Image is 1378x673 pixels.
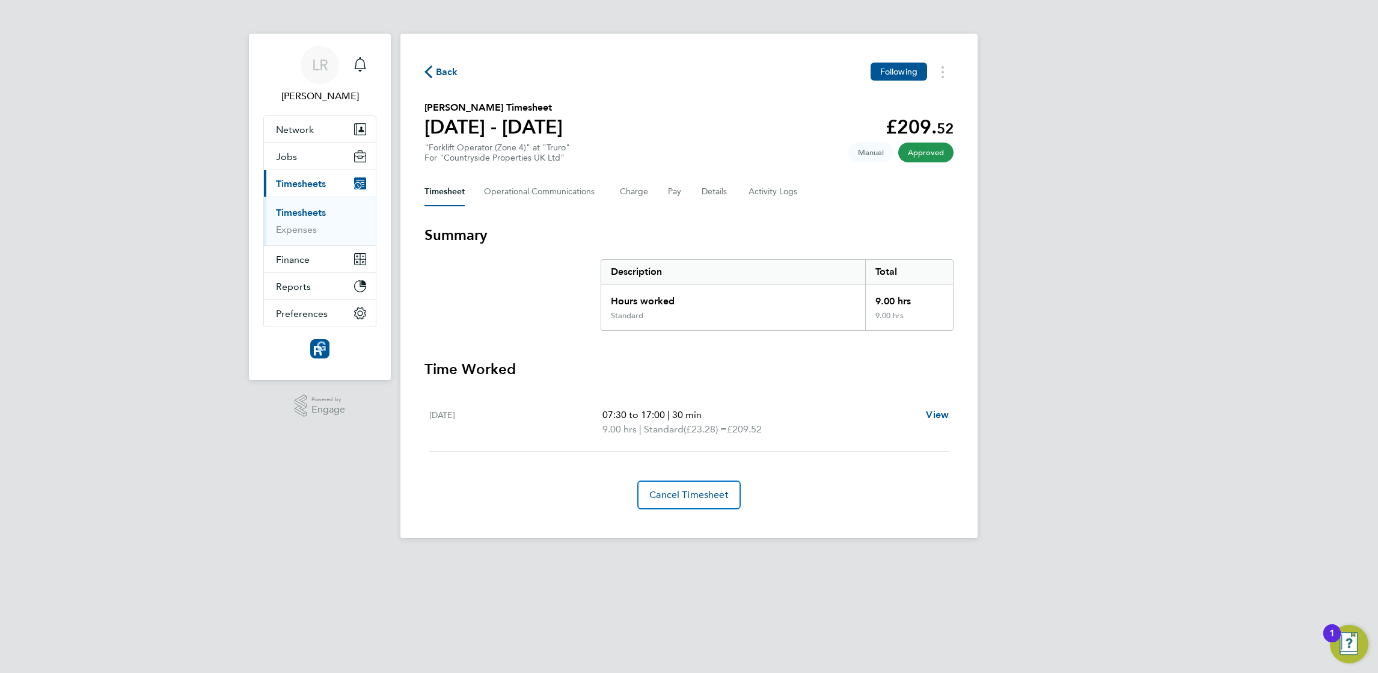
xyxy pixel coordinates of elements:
span: £209.52 [727,423,762,435]
span: 30 min [672,409,702,420]
div: Standard [611,311,643,321]
span: 52 [937,120,954,137]
button: Pay [668,177,682,206]
h1: [DATE] - [DATE] [424,115,563,139]
span: Back [436,65,458,79]
h3: Summary [424,226,954,245]
button: Charge [620,177,649,206]
button: Open Resource Center, 1 new notification [1330,625,1368,663]
img: resourcinggroup-logo-retina.png [310,339,329,358]
h2: [PERSON_NAME] Timesheet [424,100,563,115]
a: Timesheets [276,207,326,218]
section: Timesheet [424,226,954,509]
div: 1 [1329,633,1335,649]
span: Following [880,66,917,77]
button: Reports [264,273,376,300]
div: 9.00 hrs [865,311,953,330]
div: Total [865,260,953,284]
button: Timesheet [424,177,465,206]
span: (£23.28) = [684,423,727,435]
span: Engage [311,405,345,415]
span: This timesheet was manually created. [848,143,893,162]
a: Expenses [276,224,317,235]
button: Details [702,177,729,206]
button: Back [424,64,458,79]
a: Powered byEngage [295,395,346,417]
nav: Main navigation [249,34,391,380]
button: Finance [264,246,376,272]
span: Jobs [276,151,297,162]
span: | [667,409,670,420]
button: Timesheets Menu [932,63,954,81]
a: LR[PERSON_NAME] [263,46,376,103]
button: Timesheets [264,170,376,197]
h3: Time Worked [424,360,954,379]
span: | [639,423,642,435]
button: Following [871,63,927,81]
span: Leanne Rayner [263,89,376,103]
span: Preferences [276,308,328,319]
div: "Forklift Operator (Zone 4)" at "Truro" [424,143,570,163]
button: Activity Logs [749,177,799,206]
div: [DATE] [429,408,602,437]
button: Operational Communications [484,177,601,206]
div: Hours worked [601,284,865,311]
span: 9.00 hrs [602,423,637,435]
span: 07:30 to 17:00 [602,409,665,420]
button: Network [264,116,376,143]
span: View [926,409,949,420]
span: Cancel Timesheet [649,489,729,501]
span: LR [312,57,328,73]
div: For "Countryside Properties UK Ltd" [424,153,570,163]
span: Powered by [311,395,345,405]
span: Finance [276,254,310,265]
div: Timesheets [264,197,376,245]
app-decimal: £209. [886,115,954,138]
button: Cancel Timesheet [637,481,741,509]
div: Description [601,260,865,284]
span: Network [276,124,314,135]
a: View [926,408,949,422]
span: Timesheets [276,178,326,189]
div: Summary [601,259,954,331]
span: Standard [644,422,684,437]
div: 9.00 hrs [865,284,953,311]
button: Jobs [264,143,376,170]
span: Reports [276,281,311,292]
button: Preferences [264,300,376,327]
span: This timesheet has been approved. [898,143,954,162]
a: Go to home page [263,339,376,358]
